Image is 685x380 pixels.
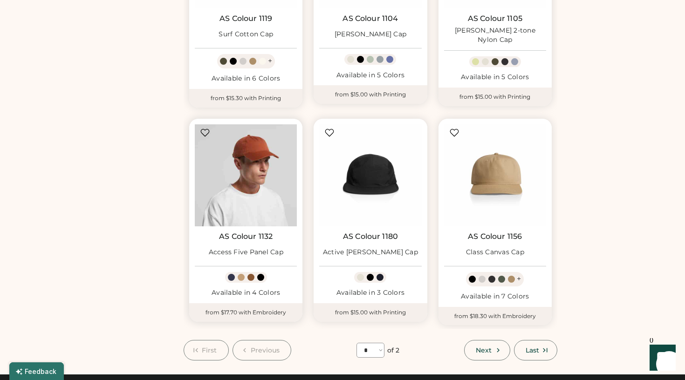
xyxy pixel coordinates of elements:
[202,347,217,353] span: First
[195,124,297,226] img: AS Colour 1132 Access Five Panel Cap
[323,248,418,257] div: Active [PERSON_NAME] Cap
[438,88,552,106] div: from $15.00 with Printing
[526,347,539,353] span: Last
[342,14,398,23] a: AS Colour 1104
[641,338,681,378] iframe: Front Chat
[319,288,421,298] div: Available in 3 Colors
[319,71,421,80] div: Available in 5 Colors
[319,124,421,226] img: AS Colour 1180 Active Finn Cap
[233,340,292,360] button: Previous
[314,303,427,322] div: from $15.00 with Printing
[444,26,546,45] div: [PERSON_NAME] 2-tone Nylon Cap
[195,288,297,298] div: Available in 4 Colors
[219,30,273,39] div: Surf Cotton Cap
[444,73,546,82] div: Available in 5 Colors
[517,274,521,284] div: +
[195,74,297,83] div: Available in 6 Colors
[514,340,557,360] button: Last
[251,347,280,353] span: Previous
[219,14,272,23] a: AS Colour 1119
[476,347,492,353] span: Next
[189,89,302,108] div: from $15.30 with Printing
[343,232,398,241] a: AS Colour 1180
[189,303,302,322] div: from $17.70 with Embroidery
[184,340,229,360] button: First
[468,232,522,241] a: AS Colour 1156
[209,248,283,257] div: Access Five Panel Cap
[466,248,524,257] div: Class Canvas Cap
[444,124,546,226] img: AS Colour 1156 Class Canvas Cap
[438,307,552,326] div: from $18.30 with Embroidery
[387,346,399,355] div: of 2
[444,292,546,301] div: Available in 7 Colors
[268,56,272,66] div: +
[468,14,522,23] a: AS Colour 1105
[314,85,427,104] div: from $15.00 with Printing
[335,30,406,39] div: [PERSON_NAME] Cap
[219,232,273,241] a: AS Colour 1132
[464,340,510,360] button: Next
